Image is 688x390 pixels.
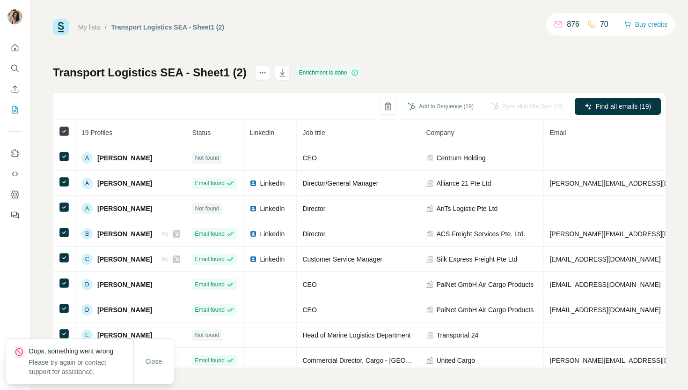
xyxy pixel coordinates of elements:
span: Director [302,230,325,238]
span: AnTs Logistic Pte Ltd [436,204,498,213]
span: United Cargo [436,356,475,365]
a: My lists [78,23,100,31]
span: [EMAIL_ADDRESS][DOMAIN_NAME] [549,306,660,314]
span: PalNet GmbH Air Cargo Products [436,305,534,315]
div: B [81,228,93,240]
button: Dashboard [7,186,22,203]
button: Close [139,353,169,370]
button: Add to Sequence (19) [401,99,480,113]
span: 19 Profiles [81,129,112,136]
span: [PERSON_NAME] [97,204,152,213]
span: Not found [195,154,219,162]
span: Email found [195,255,224,263]
span: LinkedIn [260,204,285,213]
span: Alliance 21 Pte Ltd [436,179,491,188]
span: Director/General Manager [302,180,378,187]
span: [PERSON_NAME] [97,280,152,289]
span: Email found [195,179,224,187]
div: D [81,304,93,315]
p: Oops, something went wrong [29,346,133,356]
button: Use Surfe on LinkedIn [7,145,22,162]
span: [EMAIL_ADDRESS][DOMAIN_NAME] [549,281,660,288]
div: A [81,152,93,164]
button: Quick start [7,39,22,56]
li: / [105,22,107,32]
img: Avatar [7,9,22,24]
img: LinkedIn logo [249,180,257,187]
span: [PERSON_NAME] [97,153,152,163]
span: [PERSON_NAME] [97,229,152,239]
p: 70 [600,19,608,30]
button: Find all emails (19) [575,98,661,115]
span: Director [302,205,325,212]
span: Transportal 24 [436,330,478,340]
span: [EMAIL_ADDRESS][DOMAIN_NAME] [549,255,660,263]
button: Enrich CSV [7,81,22,97]
p: Please try again or contact support for assistance. [29,358,133,376]
span: [PERSON_NAME] [97,305,152,315]
span: Silk Express Freight Pte Ltd [436,255,517,264]
button: Feedback [7,207,22,224]
span: Job title [302,129,325,136]
span: Find all emails (19) [596,102,651,111]
span: Commercial Director, Cargo - [GEOGRAPHIC_DATA] [302,357,457,364]
span: CEO [302,306,316,314]
span: Email found [195,280,224,289]
button: Use Surfe API [7,165,22,182]
span: Email found [195,306,224,314]
span: ACS Freight Services Pte. Ltd. [436,229,525,239]
span: Email found [195,230,224,238]
span: PalNet GmbH Air Cargo Products [436,280,534,289]
div: A [81,203,93,214]
span: [PERSON_NAME] [97,255,152,264]
img: LinkedIn logo [249,230,257,238]
span: Head of Marine Logistics Department [302,331,410,339]
div: Enrichment is done [296,67,361,78]
button: Search [7,60,22,77]
span: [PERSON_NAME] [97,330,152,340]
span: Customer Service Manager [302,255,382,263]
span: LinkedIn [249,129,274,136]
span: LinkedIn [260,229,285,239]
div: E [81,330,93,341]
img: LinkedIn logo [249,205,257,212]
img: Surfe Logo [53,19,69,35]
button: actions [255,65,270,80]
span: Email [549,129,566,136]
div: A [81,178,93,189]
span: LinkedIn [260,255,285,264]
span: CEO [302,281,316,288]
button: Buy credits [624,18,667,31]
span: Not found [195,204,219,213]
span: Company [426,129,454,136]
div: Transport Logistics SEA - Sheet1 (2) [111,22,224,32]
span: [PERSON_NAME] [97,179,152,188]
span: Status [192,129,211,136]
span: Close [146,357,162,366]
span: Centrum Holding [436,153,485,163]
span: CEO [302,154,316,162]
h1: Transport Logistics SEA - Sheet1 (2) [53,65,247,80]
img: LinkedIn logo [249,255,257,263]
div: D [81,279,93,290]
span: Email found [195,356,224,365]
button: My lists [7,101,22,118]
span: LinkedIn [260,179,285,188]
div: C [81,254,93,265]
p: 876 [567,19,579,30]
span: Not found [195,331,219,339]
